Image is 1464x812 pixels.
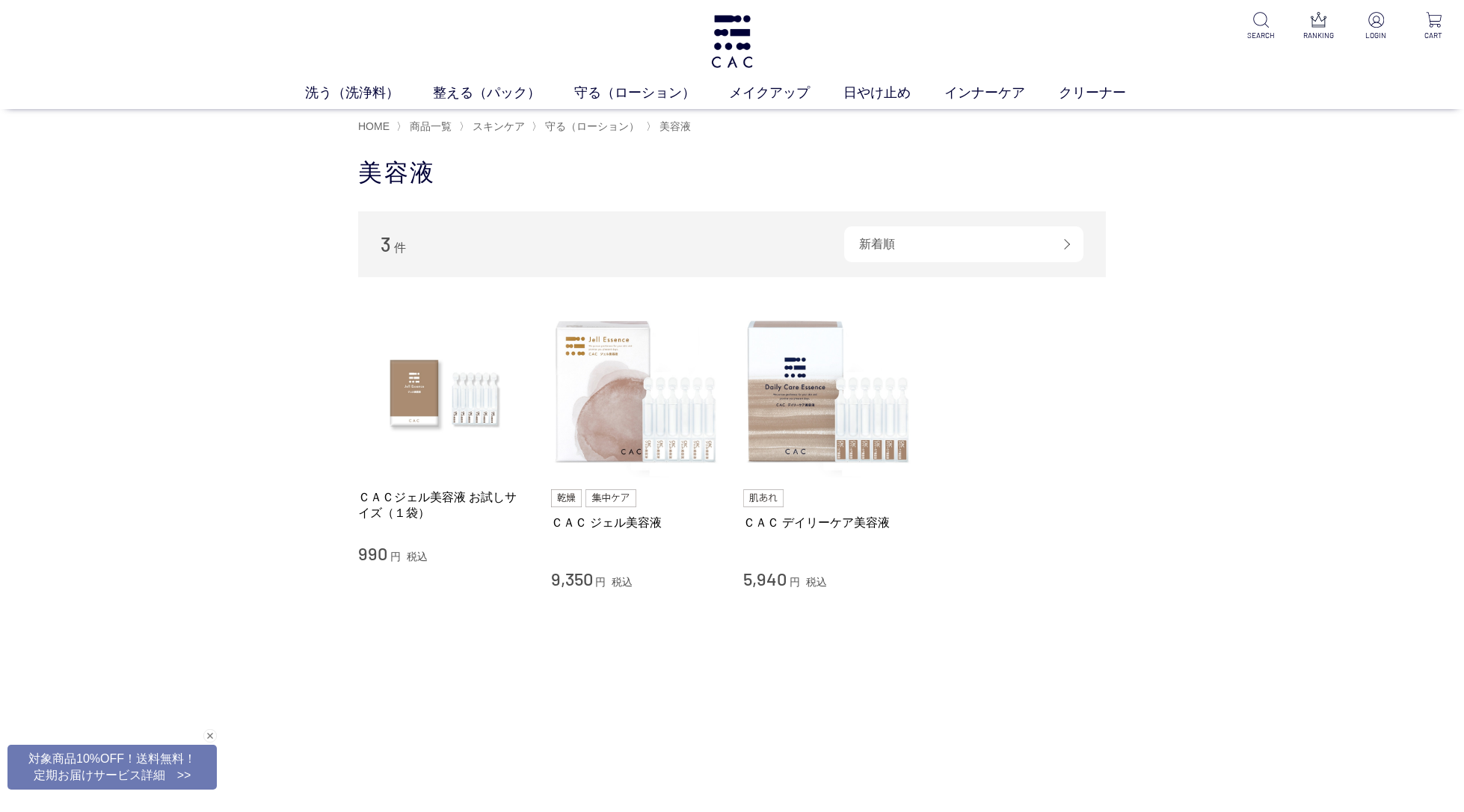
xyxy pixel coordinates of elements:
[1415,12,1452,41] a: CART
[656,120,691,132] a: 美容液
[305,83,433,103] a: 洗う（洗浄料）
[806,576,827,588] span: 税込
[545,120,639,132] span: 守る（ローション）
[551,489,582,507] img: 乾燥
[358,157,1106,189] h1: 美容液
[1358,30,1394,41] p: LOGIN
[1300,30,1337,41] p: RANKING
[358,489,529,521] a: ＣＡＣジェル美容液 お試しサイズ（１袋）
[743,489,784,507] img: 肌あれ
[944,83,1059,103] a: インナーケア
[390,551,401,562] span: 円
[1243,30,1279,41] p: SEARCH
[459,120,529,134] li: 〉
[394,241,406,254] span: 件
[790,576,800,588] span: 円
[358,307,529,477] img: ＣＡＣジェル美容液 お試しサイズ（１袋）
[381,232,391,255] span: 3
[595,576,606,588] span: 円
[1300,12,1337,41] a: RANKING
[433,83,574,103] a: 整える（パック）
[407,551,428,562] span: 税込
[843,83,944,103] a: 日やけ止め
[532,120,643,134] li: 〉
[1358,12,1394,41] a: LOGIN
[1059,83,1160,103] a: クリーナー
[612,576,633,588] span: 税込
[1415,30,1452,41] p: CART
[743,307,914,477] img: ＣＡＣ デイリーケア美容液
[844,226,1083,262] div: 新着順
[743,568,787,589] span: 5,940
[358,542,387,564] span: 990
[470,120,525,132] a: スキンケア
[358,120,390,132] a: HOME
[574,83,729,103] a: 守る（ローション）
[1243,12,1279,41] a: SEARCH
[473,120,525,132] span: スキンケア
[729,83,843,103] a: メイクアップ
[396,120,455,134] li: 〉
[551,515,722,530] a: ＣＡＣ ジェル美容液
[410,120,452,132] span: 商品一覧
[407,120,452,132] a: 商品一覧
[585,489,636,507] img: 集中ケア
[646,120,695,134] li: 〉
[551,307,722,477] img: ＣＡＣ ジェル美容液
[659,120,691,132] span: 美容液
[551,568,593,589] span: 9,350
[709,15,756,68] img: logo
[542,120,639,132] a: 守る（ローション）
[743,515,914,530] a: ＣＡＣ デイリーケア美容液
